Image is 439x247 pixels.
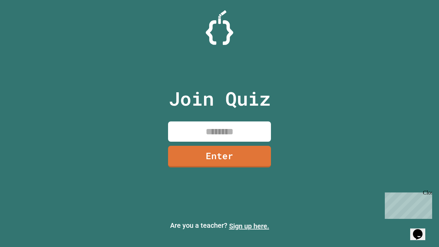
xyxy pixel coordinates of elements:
iframe: chat widget [410,220,432,240]
p: Join Quiz [169,84,271,113]
p: Are you a teacher? [5,220,434,231]
a: Sign up here. [229,222,269,230]
iframe: chat widget [382,190,432,219]
a: Enter [168,146,271,167]
img: Logo.svg [206,10,233,45]
div: Chat with us now!Close [3,3,47,44]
